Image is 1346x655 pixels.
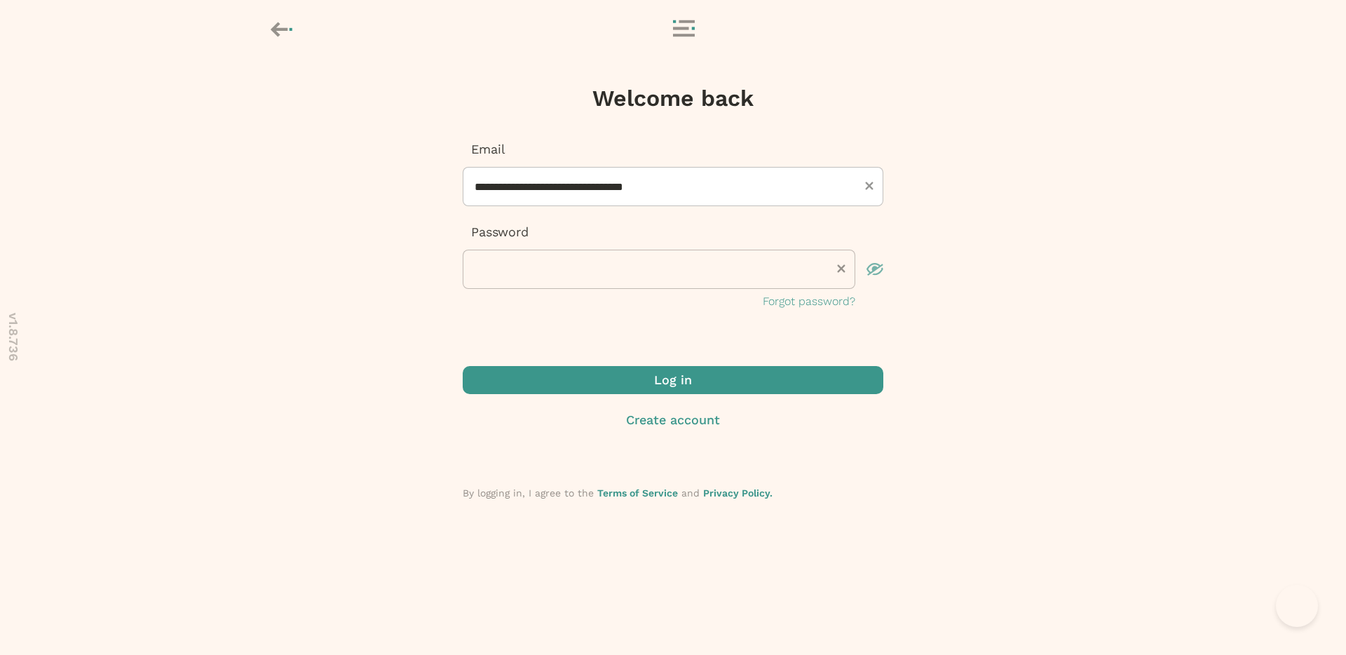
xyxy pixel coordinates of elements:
[463,487,773,499] span: By logging in, I agree to the and
[463,366,883,394] button: Log in
[4,313,22,361] p: v 1.8.736
[592,84,754,112] h1: Welcome back
[463,140,883,158] p: Email
[597,487,678,499] a: Terms of Service
[463,411,883,429] button: Create account
[763,293,855,310] button: Forgot password?
[703,487,773,499] a: Privacy Policy.
[463,223,883,241] p: Password
[1276,585,1318,627] iframe: Toggle Customer Support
